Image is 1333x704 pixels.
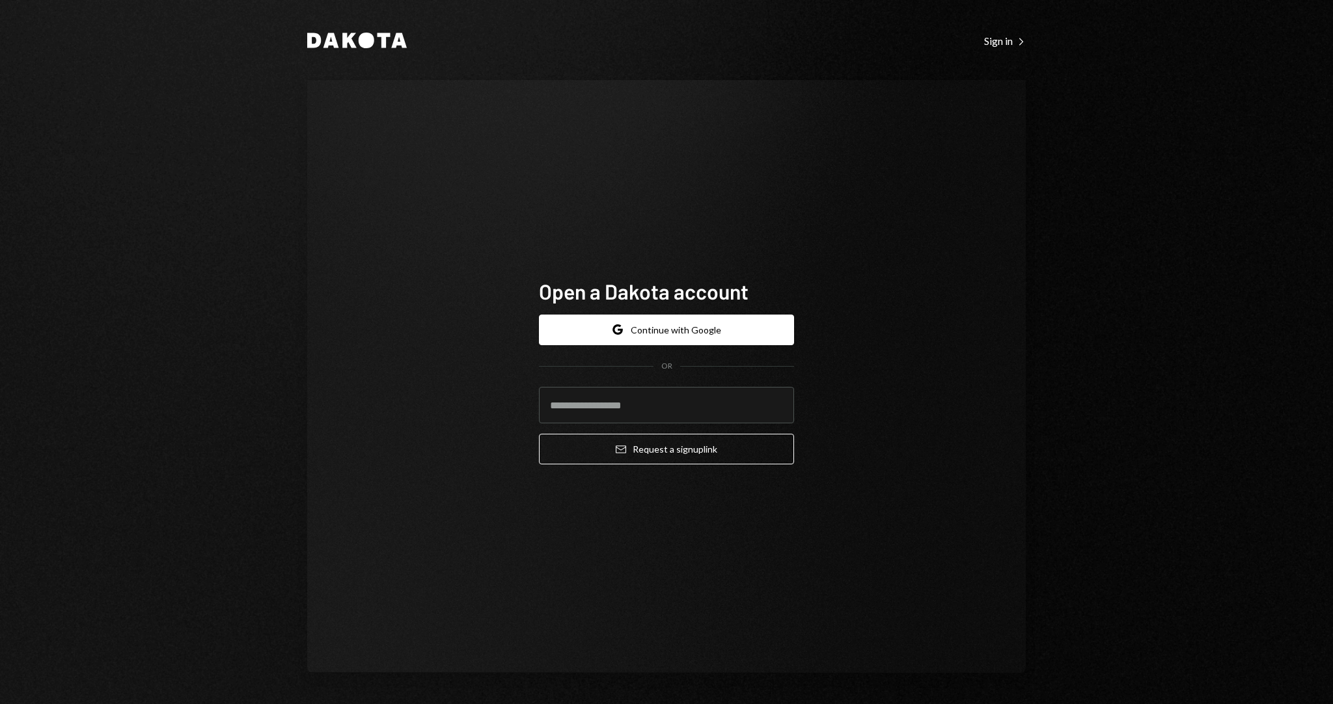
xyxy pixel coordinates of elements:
[984,33,1026,48] a: Sign in
[539,434,794,464] button: Request a signuplink
[539,315,794,345] button: Continue with Google
[984,35,1026,48] div: Sign in
[539,278,794,304] h1: Open a Dakota account
[661,361,672,372] div: OR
